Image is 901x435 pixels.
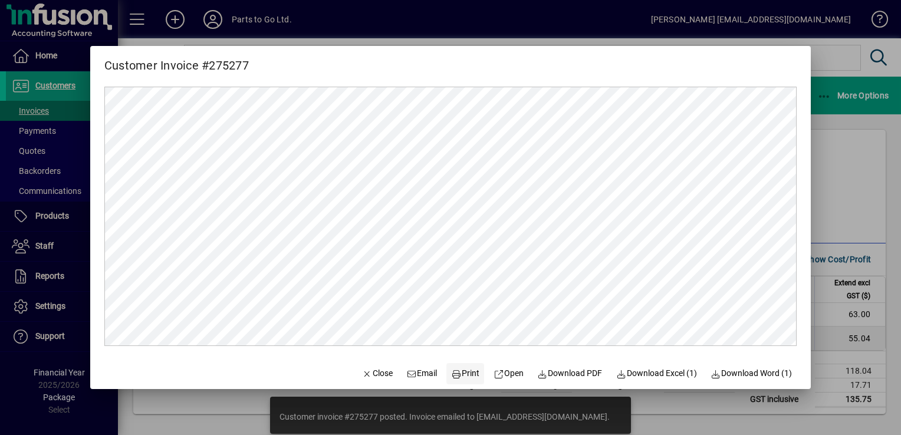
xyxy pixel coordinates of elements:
[616,367,697,380] span: Download Excel (1)
[446,363,484,384] button: Print
[402,363,442,384] button: Email
[711,367,793,380] span: Download Word (1)
[706,363,797,384] button: Download Word (1)
[538,367,603,380] span: Download PDF
[533,363,607,384] a: Download PDF
[362,367,393,380] span: Close
[611,363,702,384] button: Download Excel (1)
[489,363,528,384] a: Open
[451,367,479,380] span: Print
[407,367,438,380] span: Email
[357,363,397,384] button: Close
[90,46,263,75] h2: Customer Invoice #275277
[494,367,524,380] span: Open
